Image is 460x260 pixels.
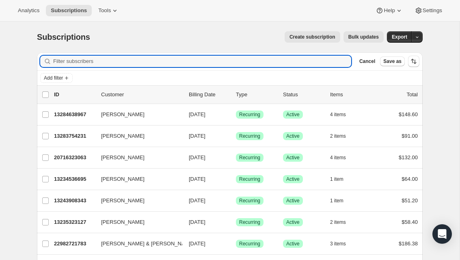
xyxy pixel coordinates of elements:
[392,34,407,40] span: Export
[239,176,260,182] span: Recurring
[402,176,418,182] span: $64.00
[96,151,177,164] button: [PERSON_NAME]
[330,154,346,161] span: 4 items
[348,34,379,40] span: Bulk updates
[189,176,205,182] span: [DATE]
[384,7,395,14] span: Help
[387,31,412,43] button: Export
[54,218,95,226] p: 13235323127
[408,56,419,67] button: Sort the results
[286,154,300,161] span: Active
[54,110,95,119] p: 13284638967
[101,240,194,248] span: [PERSON_NAME] & [PERSON_NAME]
[54,238,418,249] div: 22982721783[PERSON_NAME] & [PERSON_NAME][DATE]SuccessRecurringSuccessActive3 items$186.38
[54,109,418,120] div: 13284638967[PERSON_NAME][DATE]SuccessRecurringSuccessActive4 items$148.60
[330,240,346,247] span: 3 items
[371,5,408,16] button: Help
[96,237,177,250] button: [PERSON_NAME] & [PERSON_NAME]
[330,152,355,163] button: 4 items
[402,219,418,225] span: $58.40
[239,240,260,247] span: Recurring
[101,218,145,226] span: [PERSON_NAME]
[239,154,260,161] span: Recurring
[432,224,452,244] div: Open Intercom Messenger
[54,195,418,206] div: 13243908343[PERSON_NAME][DATE]SuccessRecurringSuccessActive1 item$51.20
[189,111,205,117] span: [DATE]
[330,219,346,225] span: 2 items
[53,56,351,67] input: Filter subscribers
[54,130,418,142] div: 13283754231[PERSON_NAME][DATE]SuccessRecurringSuccessActive2 items$91.00
[423,7,442,14] span: Settings
[54,240,95,248] p: 22982721783
[96,194,177,207] button: [PERSON_NAME]
[93,5,124,16] button: Tools
[101,175,145,183] span: [PERSON_NAME]
[330,109,355,120] button: 4 items
[101,197,145,205] span: [PERSON_NAME]
[330,133,346,139] span: 2 items
[101,154,145,162] span: [PERSON_NAME]
[189,91,229,99] p: Billing Date
[13,5,44,16] button: Analytics
[330,238,355,249] button: 3 items
[54,154,95,162] p: 20716323063
[359,58,375,65] span: Cancel
[239,197,260,204] span: Recurring
[189,240,205,247] span: [DATE]
[101,91,182,99] p: Customer
[98,7,111,14] span: Tools
[402,133,418,139] span: $91.00
[239,111,260,118] span: Recurring
[399,154,418,160] span: $132.00
[51,7,87,14] span: Subscriptions
[399,240,418,247] span: $186.38
[189,197,205,204] span: [DATE]
[286,111,300,118] span: Active
[239,219,260,225] span: Recurring
[330,91,371,99] div: Items
[46,5,92,16] button: Subscriptions
[286,133,300,139] span: Active
[189,154,205,160] span: [DATE]
[330,176,343,182] span: 1 item
[54,132,95,140] p: 13283754231
[96,173,177,186] button: [PERSON_NAME]
[54,152,418,163] div: 20716323063[PERSON_NAME][DATE]SuccessRecurringSuccessActive4 items$132.00
[380,56,405,66] button: Save as
[356,56,378,66] button: Cancel
[410,5,447,16] button: Settings
[383,58,402,65] span: Save as
[101,110,145,119] span: [PERSON_NAME]
[283,91,324,99] p: Status
[54,173,418,185] div: 13234536695[PERSON_NAME][DATE]SuccessRecurringSuccessActive1 item$64.00
[399,111,418,117] span: $148.60
[286,219,300,225] span: Active
[330,197,343,204] span: 1 item
[330,173,352,185] button: 1 item
[236,91,276,99] div: Type
[239,133,260,139] span: Recurring
[343,31,384,43] button: Bulk updates
[96,108,177,121] button: [PERSON_NAME]
[54,91,95,99] p: ID
[330,130,355,142] button: 2 items
[286,240,300,247] span: Active
[330,217,355,228] button: 2 items
[330,195,352,206] button: 1 item
[54,91,418,99] div: IDCustomerBilling DateTypeStatusItemsTotal
[189,133,205,139] span: [DATE]
[37,32,90,41] span: Subscriptions
[96,130,177,143] button: [PERSON_NAME]
[54,175,95,183] p: 13234536695
[330,111,346,118] span: 4 items
[285,31,340,43] button: Create subscription
[286,176,300,182] span: Active
[402,197,418,204] span: $51.20
[54,197,95,205] p: 13243908343
[101,132,145,140] span: [PERSON_NAME]
[54,217,418,228] div: 13235323127[PERSON_NAME][DATE]SuccessRecurringSuccessActive2 items$58.40
[18,7,39,14] span: Analytics
[407,91,418,99] p: Total
[44,75,63,81] span: Add filter
[289,34,335,40] span: Create subscription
